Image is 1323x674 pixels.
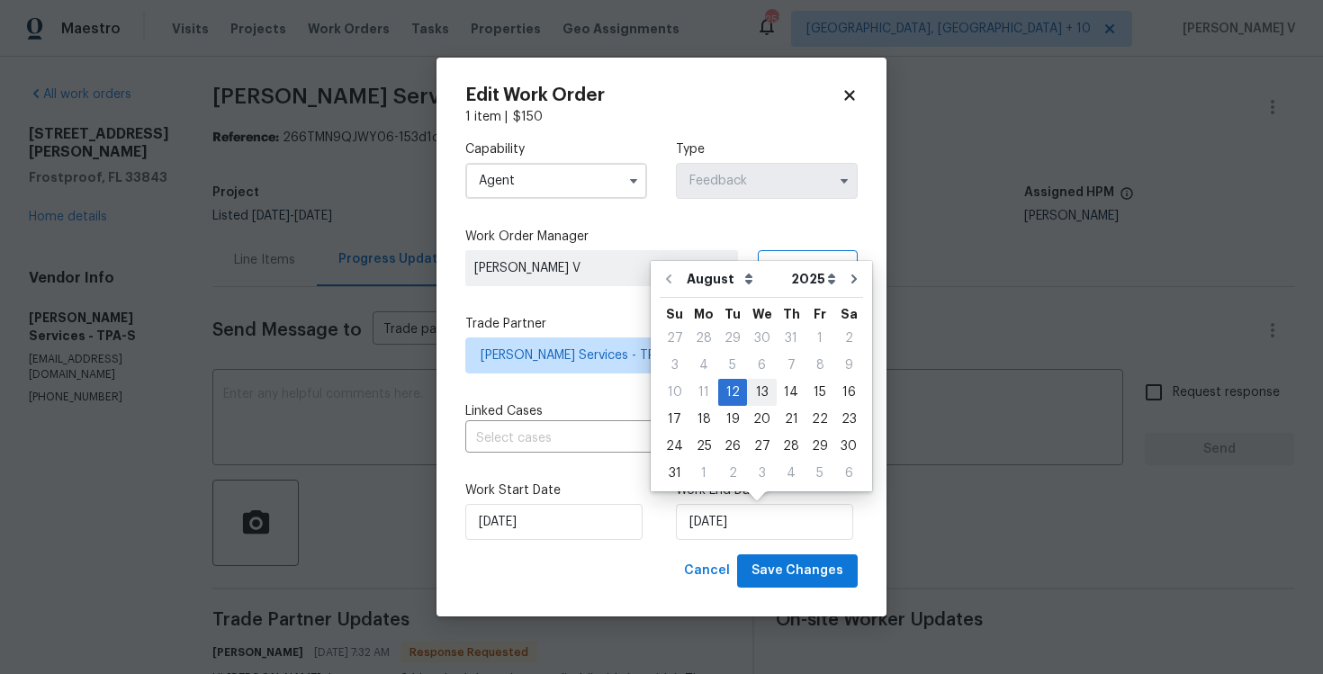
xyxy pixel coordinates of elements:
[805,325,834,352] div: Fri Aug 01 2025
[747,434,777,459] div: 27
[689,460,718,487] div: Mon Sep 01 2025
[718,379,747,406] div: Tue Aug 12 2025
[752,308,772,320] abbr: Wednesday
[834,461,863,486] div: 6
[676,504,853,540] input: M/D/YYYY
[718,353,747,378] div: 5
[689,433,718,460] div: Mon Aug 25 2025
[689,326,718,351] div: 28
[623,170,644,192] button: Show options
[834,460,863,487] div: Sat Sep 06 2025
[805,406,834,433] div: Fri Aug 22 2025
[777,353,805,378] div: 7
[718,434,747,459] div: 26
[513,111,543,123] span: $ 150
[676,140,858,158] label: Type
[689,461,718,486] div: 1
[747,460,777,487] div: Wed Sep 03 2025
[481,346,816,364] span: [PERSON_NAME] Services - TPA-S
[660,460,689,487] div: Sun Aug 31 2025
[718,352,747,379] div: Tue Aug 05 2025
[805,407,834,432] div: 22
[834,325,863,352] div: Sat Aug 02 2025
[660,353,689,378] div: 3
[718,326,747,351] div: 29
[777,406,805,433] div: Thu Aug 21 2025
[747,353,777,378] div: 6
[677,554,737,588] button: Cancel
[660,325,689,352] div: Sun Jul 27 2025
[465,425,807,453] input: Select cases
[747,326,777,351] div: 30
[689,380,718,405] div: 11
[718,461,747,486] div: 2
[777,379,805,406] div: Thu Aug 14 2025
[834,353,863,378] div: 9
[660,326,689,351] div: 27
[737,554,858,588] button: Save Changes
[465,228,858,246] label: Work Order Manager
[660,407,689,432] div: 17
[777,407,805,432] div: 21
[718,406,747,433] div: Tue Aug 19 2025
[747,407,777,432] div: 20
[834,407,863,432] div: 23
[689,434,718,459] div: 25
[718,325,747,352] div: Tue Jul 29 2025
[777,325,805,352] div: Thu Jul 31 2025
[689,353,718,378] div: 4
[689,379,718,406] div: Mon Aug 11 2025
[689,406,718,433] div: Mon Aug 18 2025
[474,259,729,277] span: [PERSON_NAME] V
[805,434,834,459] div: 29
[676,163,858,199] input: Select...
[841,308,858,320] abbr: Saturday
[724,308,741,320] abbr: Tuesday
[777,460,805,487] div: Thu Sep 04 2025
[805,353,834,378] div: 8
[465,108,858,126] div: 1 item |
[465,481,647,499] label: Work Start Date
[751,560,843,582] span: Save Changes
[805,460,834,487] div: Fri Sep 05 2025
[747,461,777,486] div: 3
[814,308,826,320] abbr: Friday
[682,265,787,292] select: Month
[773,259,816,277] span: Assign
[834,379,863,406] div: Sat Aug 16 2025
[834,352,863,379] div: Sat Aug 09 2025
[718,407,747,432] div: 19
[718,380,747,405] div: 12
[747,325,777,352] div: Wed Jul 30 2025
[660,380,689,405] div: 10
[666,308,683,320] abbr: Sunday
[465,315,858,333] label: Trade Partner
[805,326,834,351] div: 1
[777,434,805,459] div: 28
[783,308,800,320] abbr: Thursday
[465,140,647,158] label: Capability
[747,406,777,433] div: Wed Aug 20 2025
[747,380,777,405] div: 13
[660,406,689,433] div: Sun Aug 17 2025
[805,379,834,406] div: Fri Aug 15 2025
[834,326,863,351] div: 2
[833,170,855,192] button: Show options
[834,434,863,459] div: 30
[660,433,689,460] div: Sun Aug 24 2025
[834,380,863,405] div: 16
[718,460,747,487] div: Tue Sep 02 2025
[805,352,834,379] div: Fri Aug 08 2025
[689,325,718,352] div: Mon Jul 28 2025
[841,261,868,297] button: Go to next month
[805,461,834,486] div: 5
[660,352,689,379] div: Sun Aug 03 2025
[689,407,718,432] div: 18
[465,163,647,199] input: Select...
[777,461,805,486] div: 4
[655,261,682,297] button: Go to previous month
[805,433,834,460] div: Fri Aug 29 2025
[465,86,841,104] h2: Edit Work Order
[805,380,834,405] div: 15
[660,461,689,486] div: 31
